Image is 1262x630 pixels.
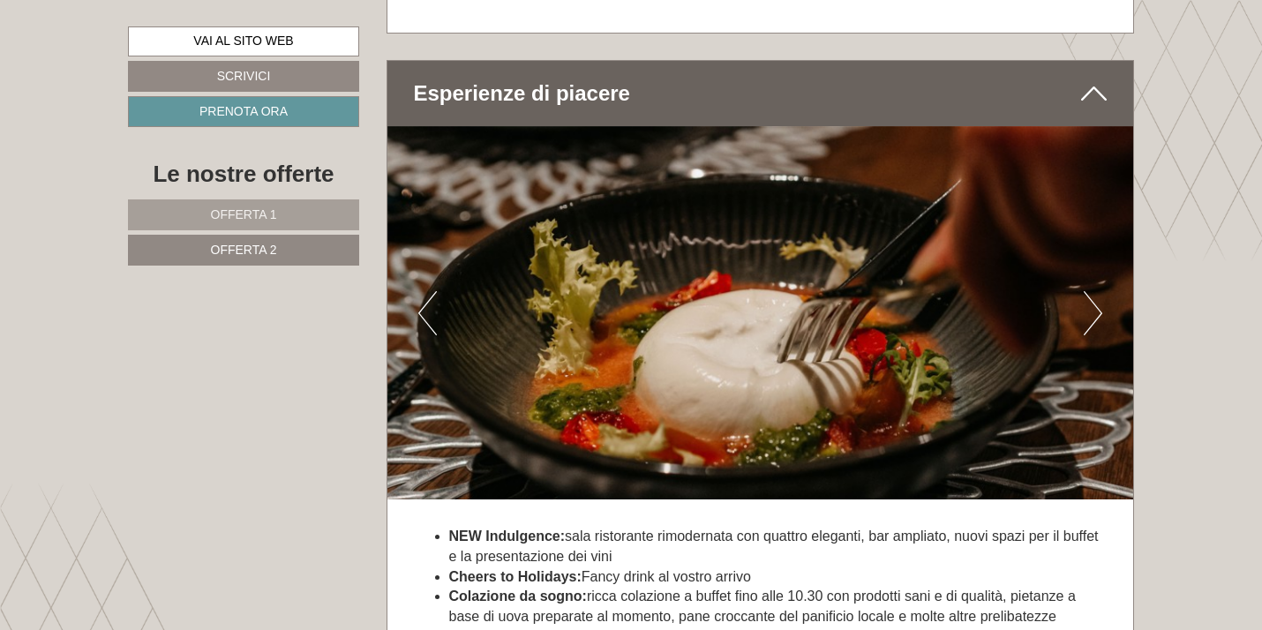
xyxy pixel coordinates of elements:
[449,569,582,584] strong: Cheers to Holidays:
[418,291,437,335] button: Previous
[387,61,1134,126] div: Esperienze di piacere
[449,527,1108,567] li: sala ristorante rimodernata con quattro eleganti, bar ampliato, nuovi spazi per il buffet e la pr...
[449,567,1108,588] li: Fancy drink al vostro arrivo
[128,26,359,56] a: Vai al sito web
[128,158,359,191] div: Le nostre offerte
[449,589,587,604] strong: Colazione da sogno:
[128,96,359,127] a: Prenota ora
[1084,291,1102,335] button: Next
[449,587,1108,627] li: ricca colazione a buffet fino alle 10.30 con prodotti sani e di qualità, pietanze a base di uova ...
[128,61,359,92] a: Scrivici
[449,529,566,544] strong: NEW Indulgence:
[211,243,277,257] span: Offerta 2
[211,207,277,221] span: Offerta 1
